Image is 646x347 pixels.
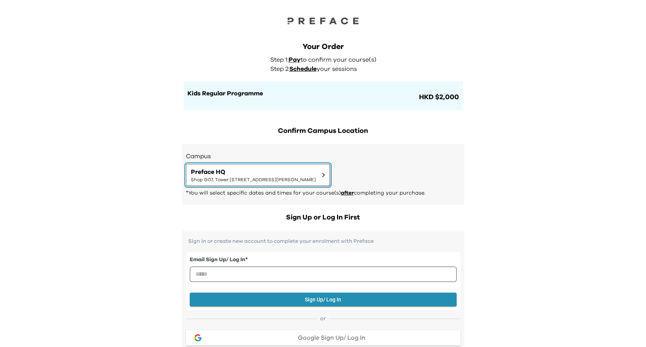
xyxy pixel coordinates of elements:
span: HKD $2,000 [418,92,459,103]
button: google loginGoogle Sign Up/ Log In [186,330,460,345]
span: Pay [289,57,301,63]
span: Preface HQ [191,167,316,177]
label: Email Sign Up/ Log In * [190,256,457,264]
h3: Campus [186,152,460,161]
div: Your Order [184,41,463,52]
p: *You will select specific dates and times for your course(s) completing your purchase. [186,189,460,197]
p: Step 1: to confirm your course(s) [270,55,381,64]
p: Sign in or create new account to complete your enrolment with Preface [186,238,460,244]
button: Sign Up/ Log In [190,293,457,307]
span: Google Sign Up/ Log In [298,335,365,341]
span: after [341,190,354,196]
p: Step 2: your sessions [270,64,381,74]
span: Shop G07, Tower [STREET_ADDRESS][PERSON_NAME] [191,177,316,183]
img: google login [193,333,202,342]
span: or [317,315,329,322]
h1: Kids Regular Programme [187,89,418,98]
button: Preface HQShop G07, Tower [STREET_ADDRESS][PERSON_NAME] [186,164,330,186]
h2: Sign Up or Log In First [182,212,464,223]
h2: Confirm Campus Location [182,126,464,136]
img: Preface Logo [285,15,362,26]
span: Schedule [289,66,317,72]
